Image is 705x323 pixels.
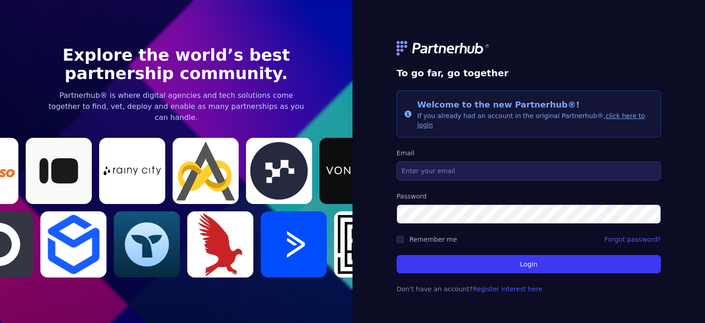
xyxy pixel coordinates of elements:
button: Login [397,255,661,273]
label: Remember me [409,236,457,243]
img: logo [397,41,490,56]
a: Register interest here [473,285,543,293]
label: Password [397,192,661,201]
input: Enter your email [397,161,661,181]
a: Forgot password? [604,235,661,244]
label: Email [397,148,661,158]
span: Welcome to the new Partnerhub®! [417,100,580,109]
p: Don't have an account? [397,284,661,294]
div: If you already had an account in the original Partnerhub®, [417,98,653,130]
h1: Explore the world’s best partnership community. [44,46,308,83]
h1: To go far, go together [397,67,661,79]
a: click here to login [417,112,645,129]
p: Partnerhub® is where digital agencies and tech solutions come together to find, vet, deploy and e... [44,90,308,123]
